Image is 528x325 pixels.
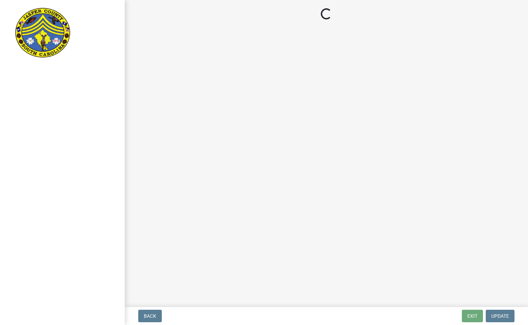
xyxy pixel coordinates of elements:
span: Update [491,313,509,319]
button: Exit [462,310,483,322]
img: Jasper County, South Carolina [14,7,72,59]
button: Update [486,310,514,322]
button: Back [138,310,162,322]
span: Back [144,313,156,319]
